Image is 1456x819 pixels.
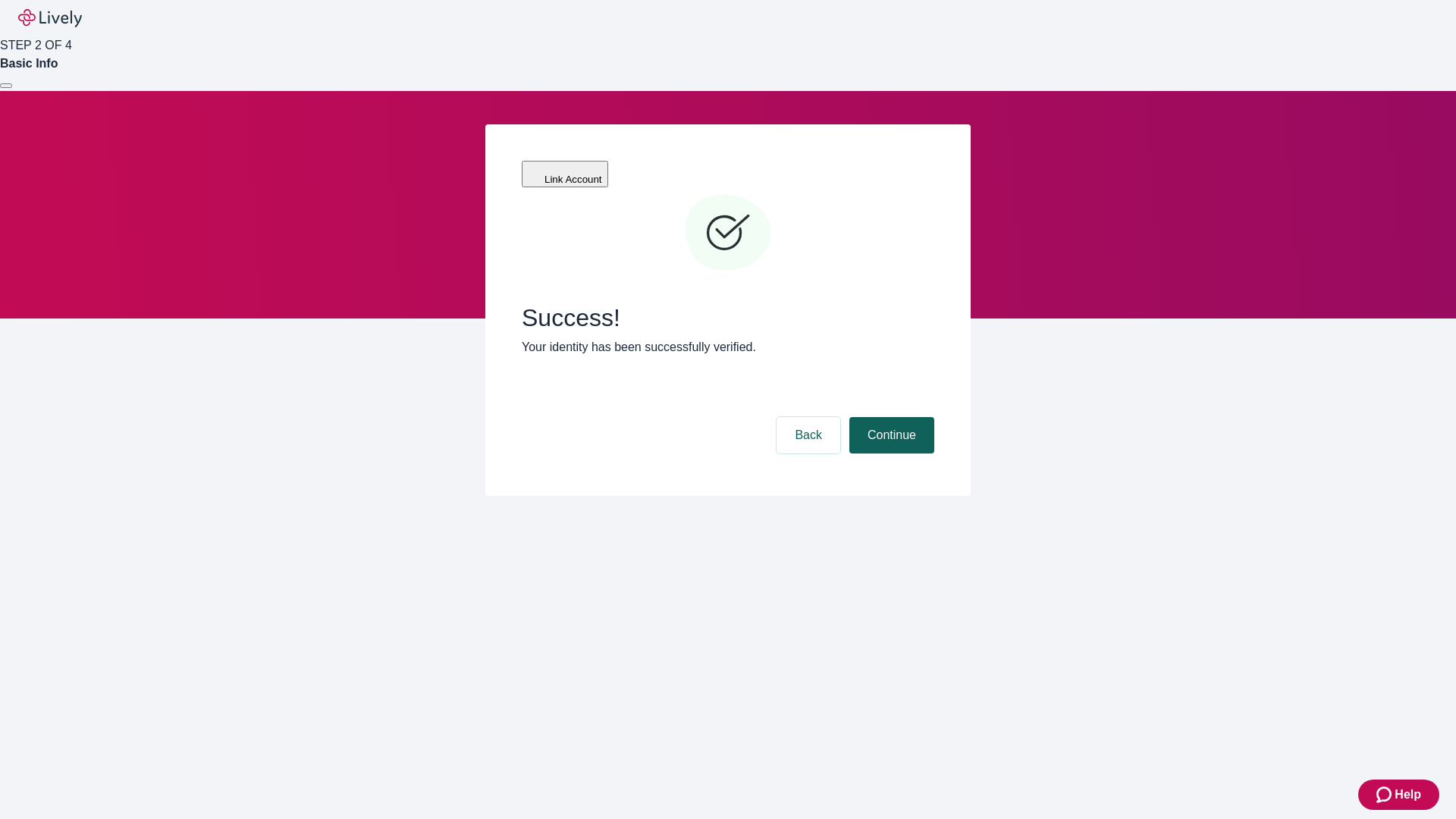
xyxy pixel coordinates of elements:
button: Link Account [522,161,608,187]
img: Lively [18,9,82,27]
p: Your identity has been successfully verified. [522,338,934,356]
span: Success! [522,303,934,332]
button: Zendesk support iconHelp [1358,780,1439,810]
svg: Zendesk support icon [1376,786,1395,804]
svg: Checkmark icon [682,188,773,279]
button: Continue [849,417,934,453]
button: Back [777,417,840,453]
span: Help [1395,786,1421,804]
